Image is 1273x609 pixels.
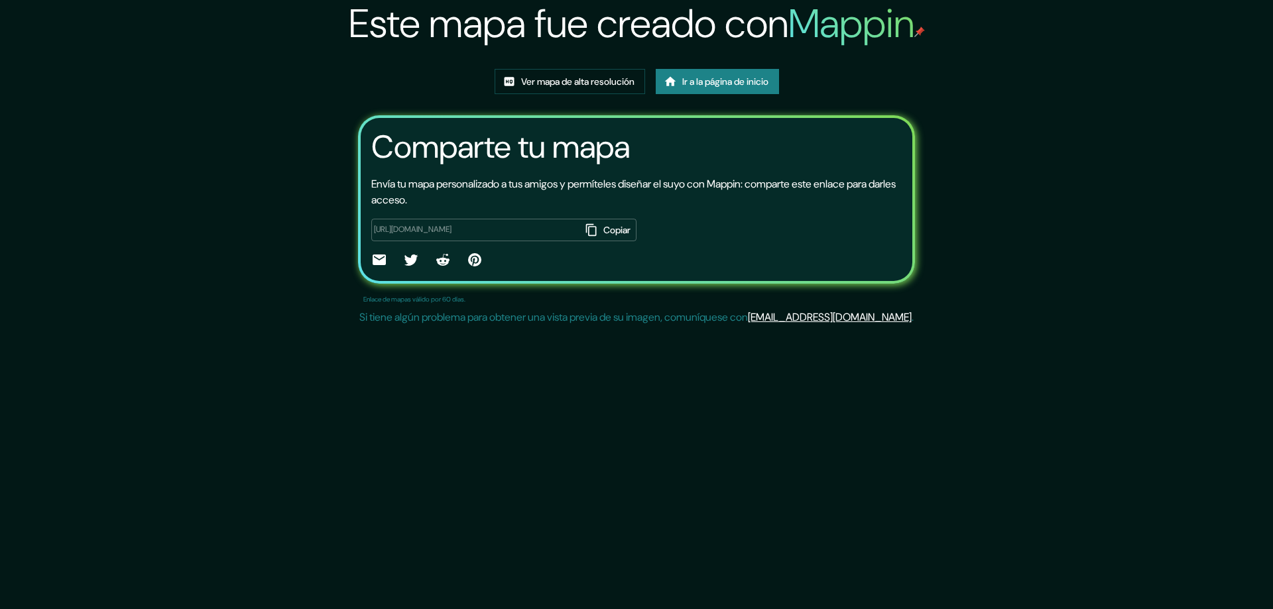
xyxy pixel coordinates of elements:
a: Ir a la página de inicio [656,69,779,94]
font: Ir a la página de inicio [682,76,768,87]
font: Copiar [603,224,631,236]
font: Ver mapa de alta resolución [521,76,635,87]
font: Envía tu mapa personalizado a tus amigos y permíteles diseñar el suyo con Mappin: comparte este e... [371,177,896,207]
font: Comparte tu mapa [371,126,630,168]
font: Enlace de mapas válido por 60 días. [363,295,465,304]
font: . [912,310,914,324]
a: [EMAIL_ADDRESS][DOMAIN_NAME] [748,310,912,324]
img: pin de mapeo [914,27,925,37]
font: Si tiene algún problema para obtener una vista previa de su imagen, comuníquese con [359,310,748,324]
button: Copiar [581,219,636,241]
a: Ver mapa de alta resolución [495,69,645,94]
